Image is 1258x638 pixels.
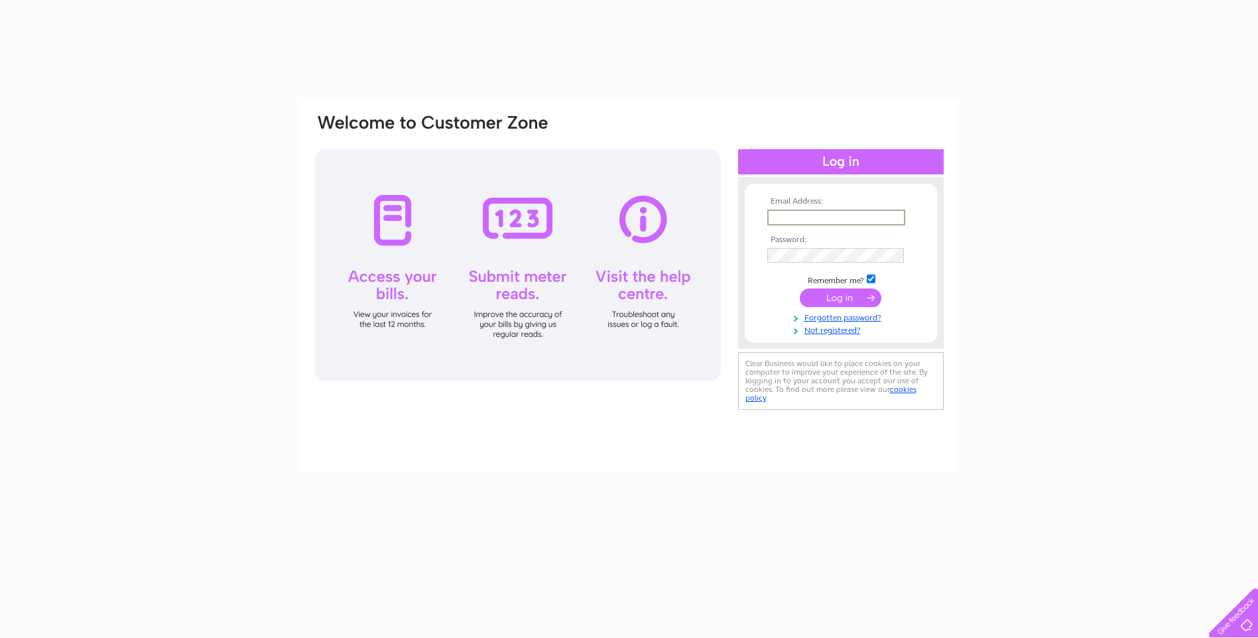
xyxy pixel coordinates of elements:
[764,197,918,206] th: Email Address:
[764,235,918,245] th: Password:
[745,385,916,403] a: cookies policy
[764,273,918,286] td: Remember me?
[767,310,918,323] a: Forgotten password?
[738,352,944,410] div: Clear Business would like to place cookies on your computer to improve your experience of the sit...
[767,323,918,336] a: Not registered?
[800,288,881,307] input: Submit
